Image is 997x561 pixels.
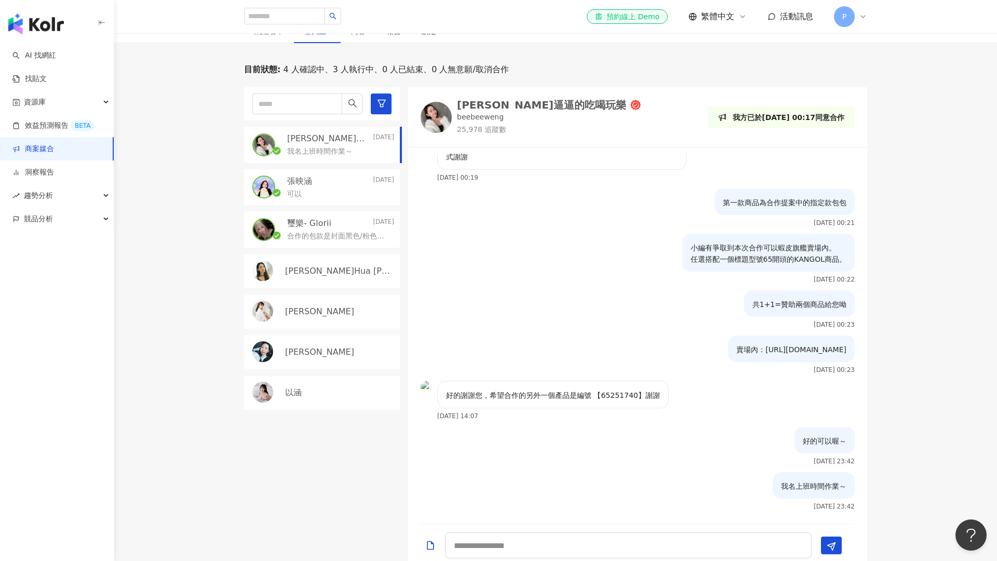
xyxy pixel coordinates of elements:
[24,90,46,114] span: 資源庫
[377,99,386,108] span: filter
[733,112,844,123] p: 我方已於[DATE] 00:17同意合作
[287,146,353,157] p: 我名上班時間作業～
[814,321,855,328] p: [DATE] 00:23
[781,480,846,492] p: 我名上班時間作業～
[437,412,478,420] p: [DATE] 14:07
[12,144,54,154] a: 商案媒合
[373,133,394,144] p: [DATE]
[287,189,302,199] p: 可以
[955,519,987,551] iframe: Help Scout Beacon - Open
[285,306,354,317] p: [PERSON_NAME]
[814,503,855,510] p: [DATE] 23:42
[373,218,394,229] p: [DATE]
[446,390,660,401] p: 好的謝謝您，希望合作的另外一個產品是編號 ￼【65251740】謝謝
[348,99,357,108] span: search
[587,9,668,24] a: 預約線上 Demo
[287,231,390,242] p: 合作的包款是封面黑色/粉色那款嗎，謝謝🤍✨
[12,74,47,84] a: 找貼文
[8,14,64,34] img: logo
[373,176,394,187] p: [DATE]
[437,174,478,181] p: [DATE] 00:19
[285,387,302,398] p: 以涵
[752,299,846,310] p: 共1+1=贊助兩個商品給您呦
[457,112,504,123] p: beebeeweng
[842,11,846,22] span: P
[244,64,280,75] p: 目前狀態 :
[12,50,56,61] a: searchAI 找網紅
[252,260,273,281] img: KOL Avatar
[304,28,330,35] span: 聊天室
[814,219,855,226] p: [DATE] 00:21
[457,125,641,135] p: 25,978 追蹤數
[814,366,855,373] p: [DATE] 00:23
[252,301,273,322] img: KOL Avatar
[821,537,842,554] button: Send
[701,11,734,22] span: 繁體中文
[595,11,659,22] div: 預約線上 Demo
[285,265,392,277] p: [PERSON_NAME]Hua [PERSON_NAME]
[285,346,354,358] p: [PERSON_NAME]
[329,12,336,20] span: search
[280,64,508,75] span: 4 人確認中、3 人執行中、0 人已結束、0 人無意願/取消合作
[736,344,846,355] p: 賣場內：[URL][DOMAIN_NAME]
[24,184,53,207] span: 趨勢分析
[12,121,95,131] a: 效益預測報告BETA
[287,133,371,144] p: [PERSON_NAME]逼逼的吃喝玩樂
[803,435,846,447] p: 好的可以喔～
[287,218,331,229] p: 璽樂- Glorii
[814,276,855,283] p: [DATE] 00:22
[421,100,641,135] a: KOL Avatar[PERSON_NAME]逼逼的吃喝玩樂beebeeweng25,978 追蹤數
[421,381,433,393] img: KOL Avatar
[814,458,855,465] p: [DATE] 23:42
[421,102,452,133] img: KOL Avatar
[252,341,273,362] img: KOL Avatar
[780,11,813,21] span: 活動訊息
[425,533,436,557] button: Add a file
[723,197,846,208] p: 第一款商品為合作提案中的指定款包包
[457,100,626,110] div: [PERSON_NAME]逼逼的吃喝玩樂
[12,192,20,199] span: rise
[253,135,274,155] img: KOL Avatar
[12,167,54,178] a: 洞察報告
[253,219,274,240] img: KOL Avatar
[24,207,53,231] span: 競品分析
[287,176,312,187] p: 張映涵
[691,242,846,265] p: 小編有爭取到本次合作可以蝦皮旗艦賣場內。 任選搭配一個標題型號65開頭的KANGOL商品。
[253,177,274,197] img: KOL Avatar
[252,382,273,403] img: KOL Avatar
